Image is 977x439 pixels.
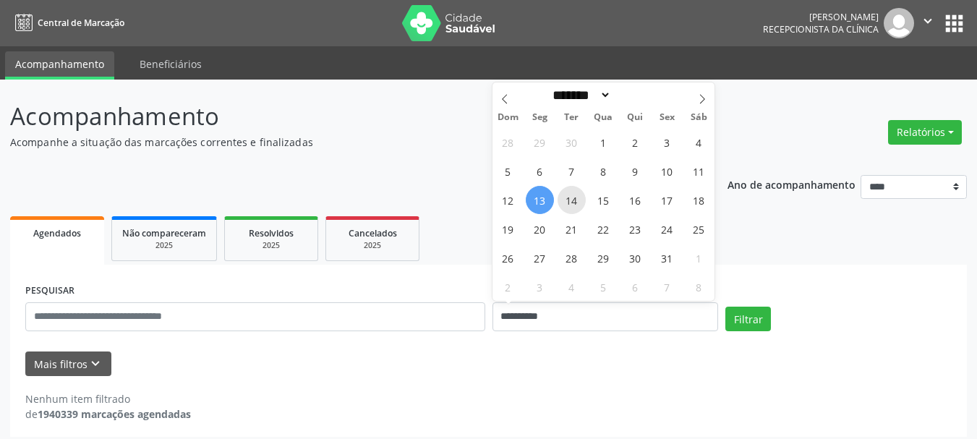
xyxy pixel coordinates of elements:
span: Qui [619,113,651,122]
div: [PERSON_NAME] [763,11,879,23]
span: Novembro 2, 2025 [494,273,522,301]
span: Sex [651,113,683,122]
span: Outubro 22, 2025 [589,215,618,243]
p: Ano de acompanhamento [728,175,856,193]
span: Outubro 18, 2025 [685,186,713,214]
span: Não compareceram [122,227,206,239]
span: Novembro 6, 2025 [621,273,649,301]
div: 2025 [235,240,307,251]
a: Beneficiários [129,51,212,77]
span: Cancelados [349,227,397,239]
span: Qua [587,113,619,122]
p: Acompanhamento [10,98,680,135]
span: Outubro 20, 2025 [526,215,554,243]
span: Outubro 13, 2025 [526,186,554,214]
span: Outubro 19, 2025 [494,215,522,243]
span: Outubro 26, 2025 [494,244,522,272]
button: Relatórios [888,120,962,145]
span: Outubro 15, 2025 [589,186,618,214]
span: Outubro 11, 2025 [685,157,713,185]
span: Outubro 4, 2025 [685,128,713,156]
button: Mais filtroskeyboard_arrow_down [25,351,111,377]
span: Outubro 8, 2025 [589,157,618,185]
span: Novembro 1, 2025 [685,244,713,272]
span: Recepcionista da clínica [763,23,879,35]
span: Ter [555,113,587,122]
span: Resolvidos [249,227,294,239]
span: Sáb [683,113,714,122]
select: Month [548,88,612,103]
i:  [920,13,936,29]
div: de [25,406,191,422]
div: 2025 [336,240,409,251]
span: Outubro 30, 2025 [621,244,649,272]
button:  [914,8,942,38]
div: Nenhum item filtrado [25,391,191,406]
span: Central de Marcação [38,17,124,29]
span: Outubro 17, 2025 [653,186,681,214]
span: Novembro 5, 2025 [589,273,618,301]
span: Setembro 29, 2025 [526,128,554,156]
input: Year [611,88,659,103]
span: Outubro 21, 2025 [558,215,586,243]
span: Outubro 10, 2025 [653,157,681,185]
span: Outubro 1, 2025 [589,128,618,156]
button: apps [942,11,967,36]
strong: 1940339 marcações agendadas [38,407,191,421]
span: Outubro 28, 2025 [558,244,586,272]
span: Novembro 7, 2025 [653,273,681,301]
span: Agendados [33,227,81,239]
img: img [884,8,914,38]
button: Filtrar [725,307,771,331]
span: Setembro 28, 2025 [494,128,522,156]
span: Novembro 8, 2025 [685,273,713,301]
p: Acompanhe a situação das marcações correntes e finalizadas [10,135,680,150]
span: Outubro 12, 2025 [494,186,522,214]
span: Outubro 9, 2025 [621,157,649,185]
span: Outubro 23, 2025 [621,215,649,243]
span: Outubro 2, 2025 [621,128,649,156]
span: Outubro 3, 2025 [653,128,681,156]
label: PESQUISAR [25,280,74,302]
a: Central de Marcação [10,11,124,35]
span: Outubro 14, 2025 [558,186,586,214]
span: Setembro 30, 2025 [558,128,586,156]
span: Outubro 25, 2025 [685,215,713,243]
span: Seg [524,113,555,122]
i: keyboard_arrow_down [88,356,103,372]
span: Outubro 5, 2025 [494,157,522,185]
span: Outubro 7, 2025 [558,157,586,185]
span: Outubro 16, 2025 [621,186,649,214]
span: Outubro 27, 2025 [526,244,554,272]
span: Outubro 24, 2025 [653,215,681,243]
div: 2025 [122,240,206,251]
a: Acompanhamento [5,51,114,80]
span: Outubro 29, 2025 [589,244,618,272]
span: Novembro 4, 2025 [558,273,586,301]
span: Novembro 3, 2025 [526,273,554,301]
span: Outubro 31, 2025 [653,244,681,272]
span: Outubro 6, 2025 [526,157,554,185]
span: Dom [492,113,524,122]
